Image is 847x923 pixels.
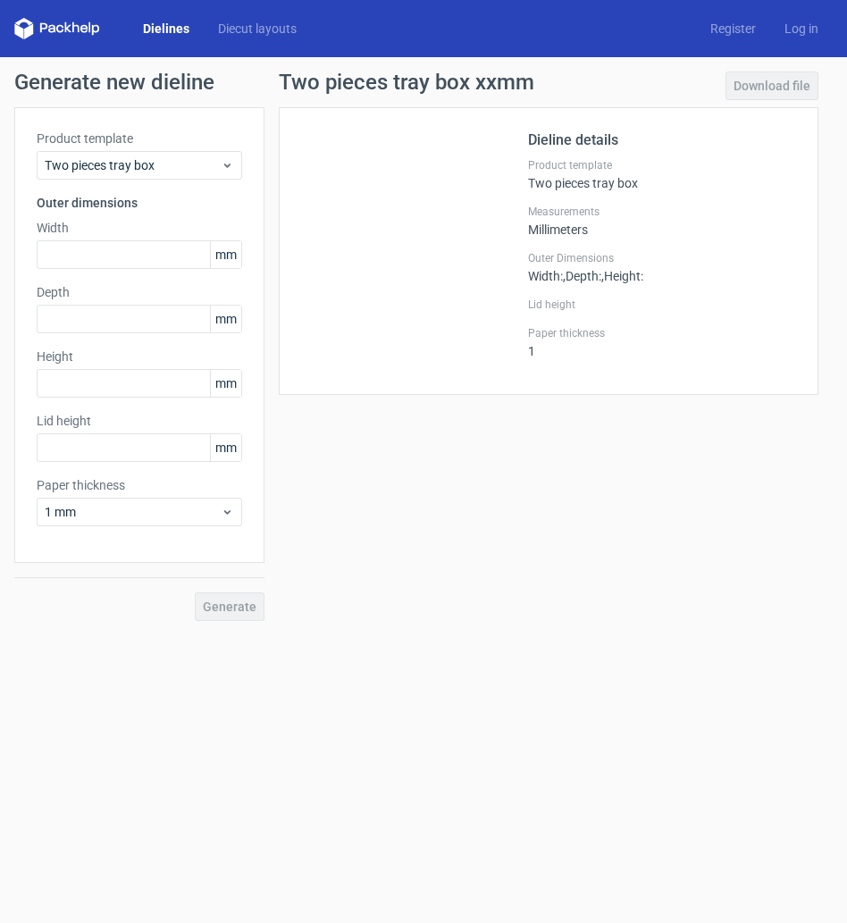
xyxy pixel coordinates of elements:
[37,476,242,494] label: Paper thickness
[210,306,241,332] span: mm
[528,298,796,312] label: Lid height
[528,251,796,265] label: Outer Dimensions
[37,283,242,301] label: Depth
[37,194,242,212] h3: Outer dimensions
[770,20,833,38] a: Log in
[279,71,534,93] h1: Two pieces tray box xxmm
[528,205,796,219] label: Measurements
[563,269,601,283] span: , Depth :
[45,156,221,174] span: Two pieces tray box
[204,20,311,38] a: Diecut layouts
[37,130,242,147] label: Product template
[210,241,241,268] span: mm
[45,503,221,521] span: 1 mm
[129,20,204,38] a: Dielines
[528,326,796,358] div: 1
[37,348,242,365] label: Height
[528,158,796,190] div: Two pieces tray box
[528,158,796,172] label: Product template
[528,326,796,340] label: Paper thickness
[696,20,770,38] a: Register
[37,219,242,237] label: Width
[528,130,796,151] h2: Dieline details
[528,269,563,283] span: Width :
[601,269,643,283] span: , Height :
[14,71,833,93] h1: Generate new dieline
[37,412,242,430] label: Lid height
[528,205,796,237] div: Millimeters
[210,370,241,397] span: mm
[210,434,241,461] span: mm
